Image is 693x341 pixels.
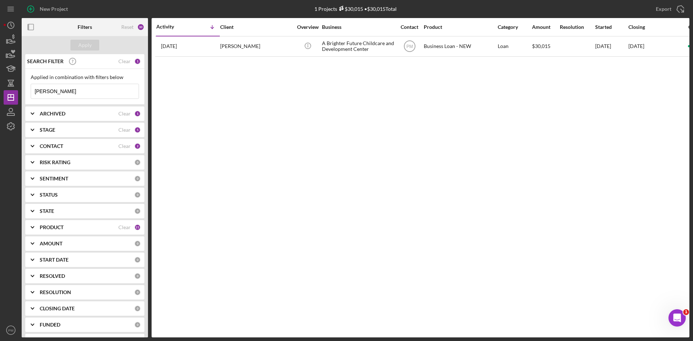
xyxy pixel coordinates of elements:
[134,58,141,65] div: 1
[70,40,99,51] button: Apply
[4,323,18,337] button: PM
[220,37,292,56] div: [PERSON_NAME]
[322,37,394,56] div: A Brighter Future Childcare and Development Center
[134,110,141,117] div: 1
[424,24,496,30] div: Product
[40,289,71,295] b: RESOLUTION
[78,40,92,51] div: Apply
[220,24,292,30] div: Client
[532,24,559,30] div: Amount
[134,322,141,328] div: 0
[134,127,141,133] div: 5
[40,208,54,214] b: STATE
[27,58,64,64] b: SEARCH FILTER
[156,24,188,30] div: Activity
[628,24,683,30] div: Closing
[134,257,141,263] div: 0
[118,58,131,64] div: Clear
[137,23,144,31] div: 30
[322,24,394,30] div: Business
[40,159,70,165] b: RISK RATING
[40,127,55,133] b: STAGE
[40,143,63,149] b: CONTACT
[406,44,413,49] text: PM
[118,111,131,117] div: Clear
[498,37,531,56] div: Loan
[683,309,689,315] span: 1
[40,257,69,263] b: START DATE
[134,208,141,214] div: 0
[40,306,75,311] b: CLOSING DATE
[40,111,65,117] b: ARCHIVED
[560,24,594,30] div: Resolution
[134,224,141,231] div: 21
[134,240,141,247] div: 0
[134,175,141,182] div: 0
[40,224,64,230] b: PRODUCT
[628,43,644,49] time: [DATE]
[40,2,68,16] div: New Project
[134,159,141,166] div: 0
[134,192,141,198] div: 0
[40,322,60,328] b: FUNDED
[337,6,363,12] div: $30,015
[649,2,689,16] button: Export
[134,143,141,149] div: 2
[396,24,423,30] div: Contact
[118,143,131,149] div: Clear
[134,305,141,312] div: 0
[40,241,62,246] b: AMOUNT
[161,43,177,49] time: 2025-09-09 21:15
[424,37,496,56] div: Business Loan - NEW
[134,289,141,296] div: 0
[595,37,628,56] div: [DATE]
[118,224,131,230] div: Clear
[134,273,141,279] div: 0
[314,6,397,12] div: 1 Projects • $30,015 Total
[31,74,139,80] div: Applied in combination with filters below
[595,24,628,30] div: Started
[22,2,75,16] button: New Project
[40,176,68,182] b: SENTIMENT
[8,328,13,332] text: PM
[668,309,686,327] iframe: Intercom live chat
[498,24,531,30] div: Category
[294,24,321,30] div: Overview
[40,192,58,198] b: STATUS
[40,273,65,279] b: RESOLVED
[118,127,131,133] div: Clear
[78,24,92,30] b: Filters
[121,24,134,30] div: Reset
[656,2,671,16] div: Export
[532,43,550,49] span: $30,015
